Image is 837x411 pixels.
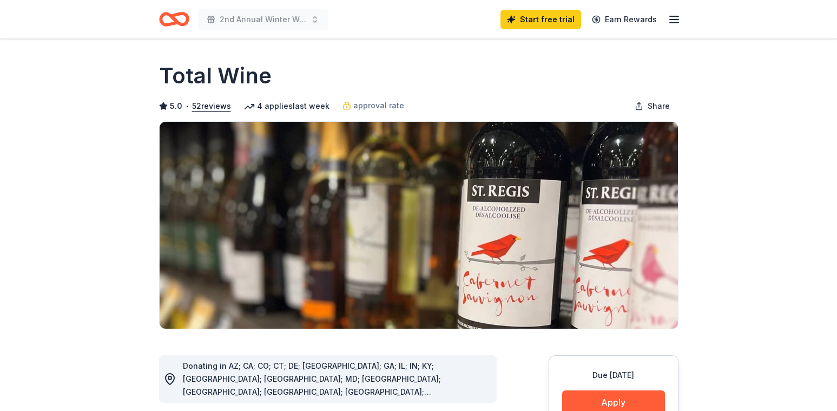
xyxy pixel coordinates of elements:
button: 52reviews [192,100,231,113]
a: approval rate [342,99,404,112]
a: Earn Rewards [585,10,663,29]
div: 4 applies last week [244,100,329,113]
button: Share [626,95,678,117]
span: 2nd Annual Winter Wonderland Gala – [PERSON_NAME][GEOGRAPHIC_DATA][PERSON_NAME] Bands [220,13,306,26]
a: Start free trial [500,10,581,29]
a: Home [159,6,189,32]
button: 2nd Annual Winter Wonderland Gala – [PERSON_NAME][GEOGRAPHIC_DATA][PERSON_NAME] Bands [198,9,328,30]
span: • [185,102,189,110]
span: Share [648,100,670,113]
span: 5.0 [170,100,182,113]
span: approval rate [353,99,404,112]
h1: Total Wine [159,61,272,91]
div: Due [DATE] [562,369,665,382]
img: Image for Total Wine [160,122,678,329]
